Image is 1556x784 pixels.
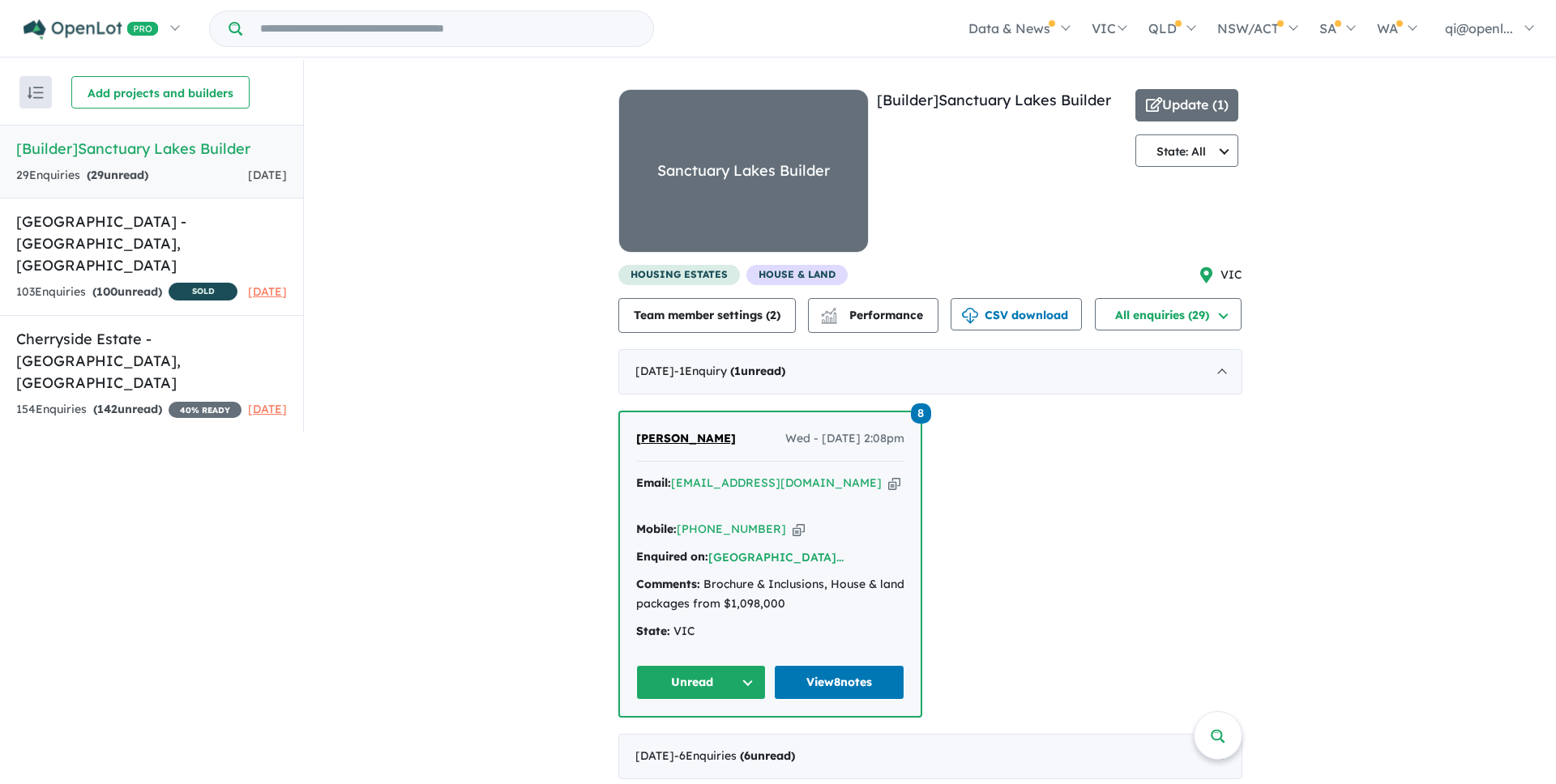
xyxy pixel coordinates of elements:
button: State: All [1135,134,1239,167]
span: House & Land [746,265,848,285]
img: Openlot PRO Logo White [24,19,159,40]
strong: ( unread) [92,284,162,299]
span: 6 [744,748,750,763]
img: bar-chart.svg [821,313,837,323]
strong: Enquired on: [636,549,708,564]
span: VIC [1220,266,1242,285]
button: All enquiries (29) [1095,298,1242,330]
span: Wed - [DATE] 2:08pm [785,429,904,449]
button: CSV download [951,298,1082,330]
div: 29 Enquir ies [16,166,148,185]
a: [Builder]Sanctuary Lakes Builder [877,91,1111,109]
button: Copy [793,521,805,538]
strong: ( unread) [730,364,785,378]
button: Unread [636,665,767,700]
div: 103 Enquir ies [16,283,237,303]
a: [GEOGRAPHIC_DATA]... [708,550,844,565]
span: 40 % READY [169,402,242,418]
span: 29 [91,168,104,182]
img: download icon [962,308,978,324]
span: 2 [770,308,776,322]
span: qi@openl... [1445,20,1513,36]
span: [DATE] [248,402,287,416]
input: Try estate name, suburb, builder or developer [246,11,650,46]
h5: [Builder] Sanctuary Lakes Builder [16,138,287,160]
div: [DATE] [618,349,1242,394]
strong: Comments: [636,577,700,591]
h5: Cherryside Estate - [GEOGRAPHIC_DATA] , [GEOGRAPHIC_DATA] [16,328,287,394]
strong: State: [636,624,670,638]
img: line-chart.svg [821,308,836,317]
button: Update (1) [1135,89,1239,121]
div: VIC [636,622,904,641]
span: [DATE] [248,284,287,299]
img: sort.svg [28,87,44,99]
div: Brochure & Inclusions, House & land packages from $1,098,000 [636,575,904,614]
a: View8notes [774,665,904,700]
a: [PERSON_NAME] [636,429,736,449]
span: - 6 Enquir ies [674,748,795,763]
span: 142 [97,402,118,416]
strong: Email: [636,475,671,490]
strong: Mobile: [636,522,677,536]
span: [DATE] [248,168,287,182]
button: [GEOGRAPHIC_DATA]... [708,549,844,566]
strong: ( unread) [93,402,162,416]
div: Sanctuary Lakes Builder [657,159,830,184]
span: Performance [823,308,923,322]
a: Sanctuary Lakes Builder [618,89,869,265]
a: 8 [911,402,931,424]
strong: ( unread) [740,748,795,763]
span: [PERSON_NAME] [636,431,736,445]
button: Performance [808,298,938,333]
span: SOLD [169,283,237,300]
span: - 1 Enquir y [674,364,785,378]
span: 8 [911,403,931,424]
span: 100 [96,284,118,299]
div: 154 Enquir ies [16,400,242,420]
button: Copy [888,475,900,492]
h5: [GEOGRAPHIC_DATA] - [GEOGRAPHIC_DATA] , [GEOGRAPHIC_DATA] [16,211,287,276]
span: housing estates [618,265,740,285]
a: [EMAIL_ADDRESS][DOMAIN_NAME] [671,475,882,490]
strong: ( unread) [87,168,148,182]
div: [DATE] [618,734,1242,779]
a: [PHONE_NUMBER] [677,522,786,536]
button: Add projects and builders [71,76,250,109]
span: 1 [734,364,741,378]
button: Team member settings (2) [618,298,796,333]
